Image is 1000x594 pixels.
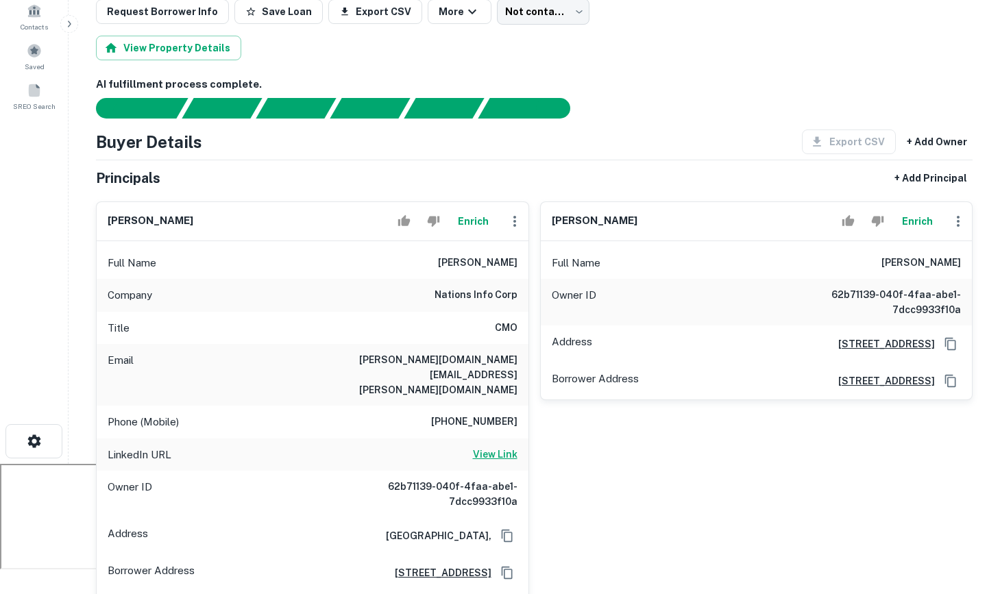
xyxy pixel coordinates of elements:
span: Contacts [21,21,48,32]
iframe: Chat Widget [931,484,1000,550]
button: Copy Address [497,562,517,583]
h6: [PHONE_NUMBER] [431,414,517,430]
h6: [PERSON_NAME] [108,213,193,229]
span: SREO Search [13,101,56,112]
p: Owner ID [108,479,152,509]
p: Borrower Address [108,562,195,583]
h6: [GEOGRAPHIC_DATA], [375,528,491,543]
button: + Add Owner [901,129,973,154]
button: Enrich [895,208,939,235]
p: Full Name [108,255,156,271]
a: [STREET_ADDRESS] [384,565,491,580]
h6: 62b71139-040f-4faa-abe1-7dcc9933f10a [796,287,961,317]
button: Enrich [452,208,496,235]
h6: [PERSON_NAME] [552,213,637,229]
a: View Link [473,447,517,463]
button: Reject [422,208,446,235]
div: Your request is received and processing... [182,98,262,119]
span: Saved [25,61,45,72]
button: Copy Address [497,525,517,546]
button: View Property Details [96,36,241,60]
h6: 62b71139-040f-4faa-abe1-7dcc9933f10a [353,479,517,509]
p: Owner ID [552,287,596,317]
a: Saved [4,38,64,75]
p: LinkedIn URL [108,447,171,463]
div: Principals found, AI now looking for contact information... [330,98,410,119]
a: SREO Search [4,77,64,114]
div: Sending borrower request to AI... [80,98,182,119]
h6: CMO [495,320,517,336]
button: Copy Address [940,371,961,391]
h6: [PERSON_NAME][DOMAIN_NAME][EMAIL_ADDRESS][PERSON_NAME][DOMAIN_NAME] [353,352,517,397]
a: [STREET_ADDRESS] [827,373,935,388]
button: Accept [836,208,860,235]
button: Reject [866,208,890,235]
button: Accept [392,208,416,235]
a: [STREET_ADDRESS] [827,336,935,351]
h6: nations info corp [435,287,517,304]
h6: [PERSON_NAME] [438,255,517,271]
div: AI fulfillment process complete. [478,98,587,119]
p: Phone (Mobile) [108,414,179,430]
div: Principals found, still searching for contact information. This may take time... [404,98,484,119]
p: Address [552,334,592,354]
h4: Buyer Details [96,129,202,154]
div: Documents found, AI parsing details... [256,98,336,119]
p: Company [108,287,152,304]
h6: [PERSON_NAME] [881,255,961,271]
h6: AI fulfillment process complete. [96,77,973,92]
p: Full Name [552,255,600,271]
p: Borrower Address [552,371,639,391]
h6: View Link [473,447,517,462]
p: Email [108,352,134,397]
p: Title [108,320,130,336]
p: Address [108,525,148,546]
button: Copy Address [940,334,961,354]
button: + Add Principal [889,166,973,190]
h5: Principals [96,168,160,188]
